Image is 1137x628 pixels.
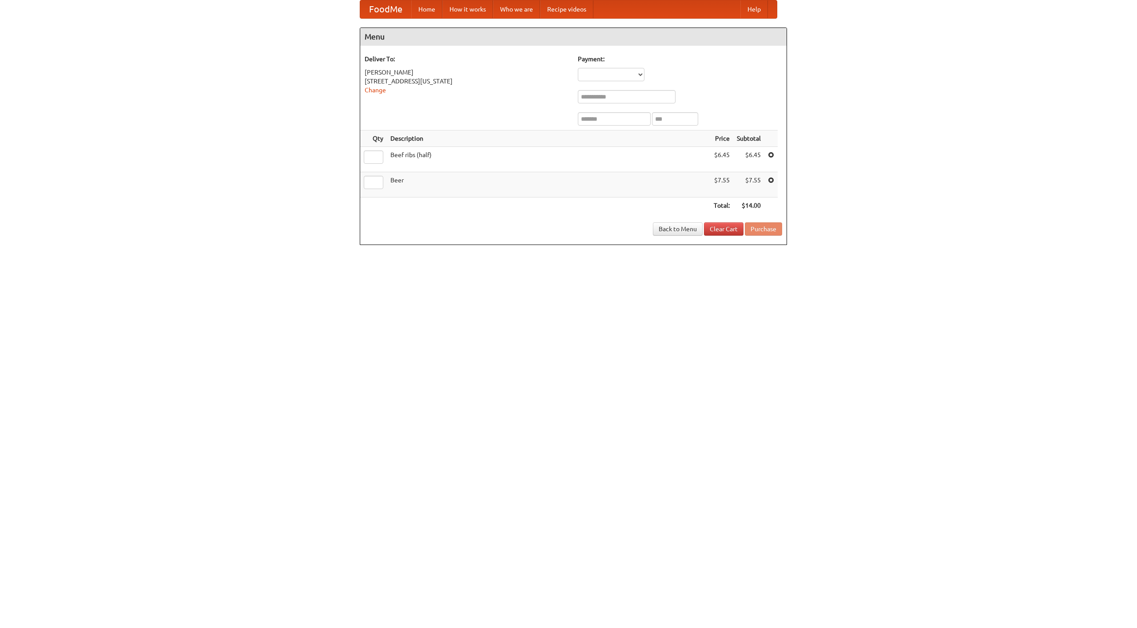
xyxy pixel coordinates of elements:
th: Qty [360,130,387,147]
h4: Menu [360,28,787,46]
a: Recipe videos [540,0,593,18]
a: FoodMe [360,0,411,18]
td: Beef ribs (half) [387,147,710,172]
td: Beer [387,172,710,197]
a: Home [411,0,442,18]
a: Back to Menu [653,222,703,236]
a: How it works [442,0,493,18]
th: Description [387,130,710,147]
a: Clear Cart [704,222,743,236]
a: Change [365,87,386,94]
div: [STREET_ADDRESS][US_STATE] [365,77,569,86]
th: Total: [710,197,733,214]
a: Help [740,0,768,18]
th: Subtotal [733,130,764,147]
td: $6.45 [733,147,764,172]
h5: Payment: [578,55,782,63]
th: $14.00 [733,197,764,214]
button: Purchase [745,222,782,236]
th: Price [710,130,733,147]
td: $7.55 [710,172,733,197]
div: [PERSON_NAME] [365,68,569,77]
h5: Deliver To: [365,55,569,63]
td: $7.55 [733,172,764,197]
td: $6.45 [710,147,733,172]
a: Who we are [493,0,540,18]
